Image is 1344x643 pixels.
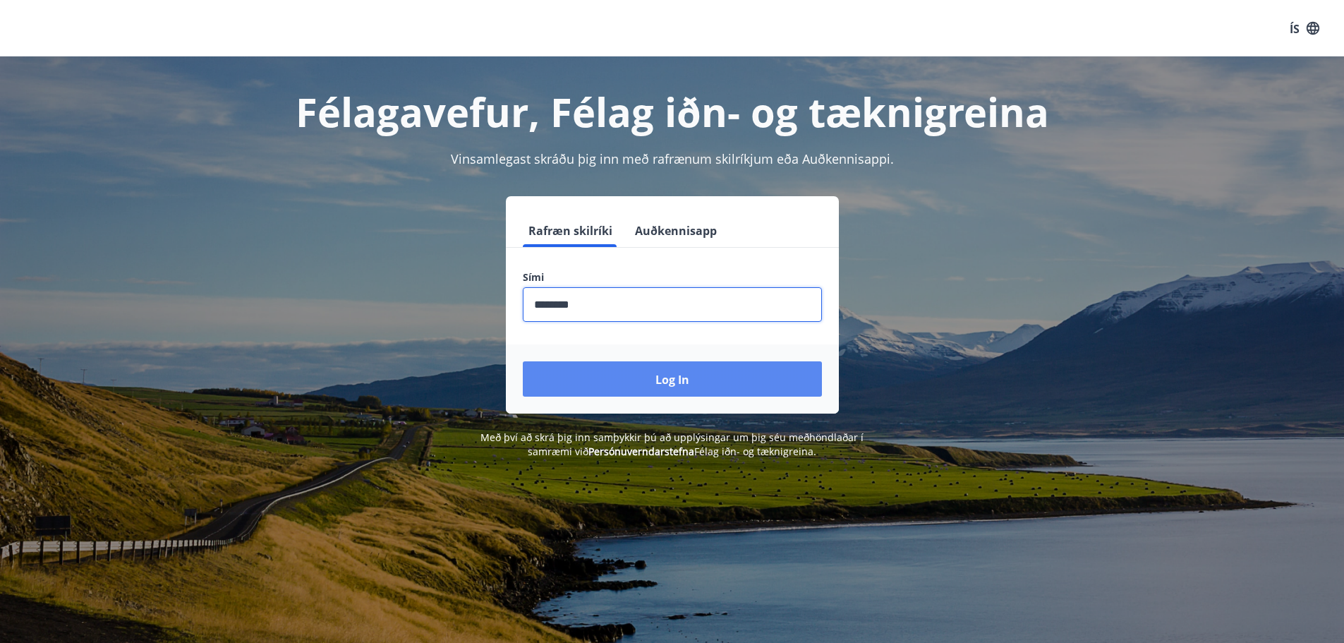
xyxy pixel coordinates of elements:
[528,223,612,239] font: Rafræn skilríki
[694,445,816,458] font: Félag iðn- og tæknigreina.
[1282,15,1327,42] button: ÍS
[655,372,689,387] font: Log in
[635,223,717,239] font: Auðkennisapp
[588,445,694,458] a: Persónuverndarstefna
[296,85,1049,138] font: Félagavefur, Félag iðn- og tæknigreina
[451,150,894,167] font: Vinsamlegast skráðu þig inn með rafrænum skilríkjum eða Auðkennisappi.
[480,431,864,458] font: Með því að skrá þig inn samþykkir þú að upplýsingar um þig séu meðhöndlaðar í samræmi við
[523,361,822,397] button: Log in
[523,270,544,284] font: Sími
[1290,20,1300,36] font: ÍS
